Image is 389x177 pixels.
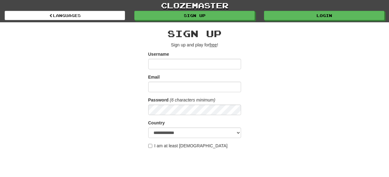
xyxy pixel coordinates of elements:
[210,42,217,47] u: free
[148,144,152,148] input: I am at least [DEMOGRAPHIC_DATA]
[148,97,169,103] label: Password
[148,143,228,149] label: I am at least [DEMOGRAPHIC_DATA]
[170,97,215,102] em: (6 characters minimum)
[134,11,255,20] a: Sign up
[148,120,165,126] label: Country
[148,28,241,39] h2: Sign up
[5,11,125,20] a: Languages
[148,51,169,57] label: Username
[148,74,160,80] label: Email
[148,152,242,176] iframe: reCAPTCHA
[148,42,241,48] p: Sign up and play for !
[264,11,384,20] a: Login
